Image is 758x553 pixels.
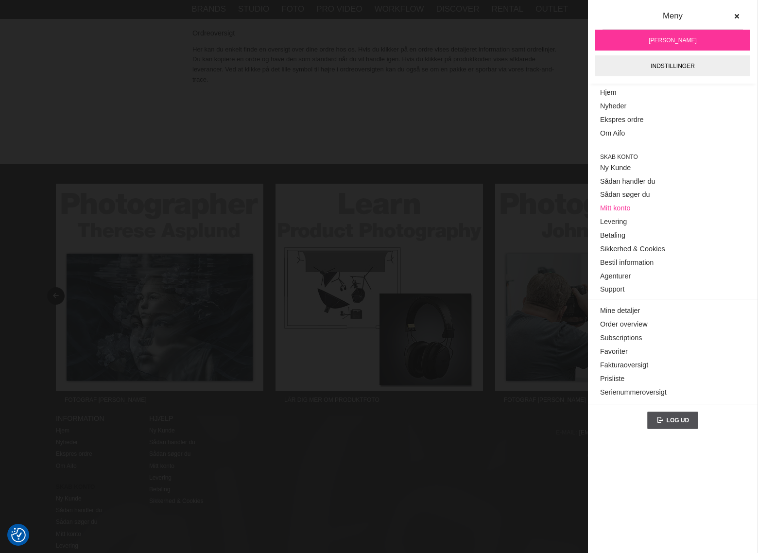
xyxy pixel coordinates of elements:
[495,391,594,409] span: Fotograf [PERSON_NAME]
[491,3,523,16] a: Rental
[600,100,745,113] a: Nyheder
[579,428,678,437] a: [EMAIL_ADDRESS][DOMAIN_NAME]
[600,113,745,127] a: Ekspres ordre
[600,215,745,229] a: Levering
[587,450,619,459] span: Adresse:
[56,414,149,423] h4: INFORMATION
[600,229,745,242] a: Betaling
[276,391,388,409] span: Lär dig mer om produktfoto
[495,184,703,409] a: Annonce:22-08F banner-sidfot-john.jpgFotograf [PERSON_NAME]
[600,345,745,359] a: Favoriter
[375,3,424,16] a: Workflow
[600,188,745,202] a: Sådan søger du
[600,153,745,161] span: Skab konto
[276,184,483,391] img: Annonce:22-07F banner-sidfot-learn-product.jpg
[600,318,745,331] a: Order overview
[603,10,743,30] div: Meny
[56,507,102,514] a: Sådan handler du
[149,427,175,434] a: Ny Kunde
[56,483,149,491] strong: Skab konto
[600,372,745,386] a: Prisliste
[56,450,92,457] a: Ekspres ordre
[556,428,579,437] span: E-mail:
[649,36,697,45] span: [PERSON_NAME]
[600,242,745,256] a: Sikkerhed & Cookies
[149,463,174,469] a: Mitt konto
[316,3,362,16] a: Pro Video
[600,161,745,175] a: Ny Kunde
[192,45,566,85] p: Her kan du enkelt finde en oversigt over dine ordre hos os. Hvis du klikker på en ordre vises det...
[276,184,483,409] a: Annonce:22-07F banner-sidfot-learn-product.jpgLär dig mer om produktfoto
[56,518,97,525] a: Sådan søger du
[436,3,480,16] a: Discover
[47,287,65,305] button: Previous
[149,439,195,446] a: Sådan handler du
[11,526,26,544] button: Samtykkepræferencer
[149,486,170,493] a: Betaling
[149,414,242,423] h4: HJÆLP
[56,463,77,469] a: Om Aifo
[647,412,699,429] a: Log ud
[595,55,750,76] a: Indstillinger
[11,528,26,542] img: Revisit consent button
[600,202,745,215] a: Mitt konto
[149,450,190,457] a: Sådan søger du
[56,184,263,409] a: Annonce:22-06F banner-sidfot-therese.jpgFotograf [PERSON_NAME]
[600,331,745,345] a: Subscriptions
[600,256,745,270] a: Bestil information
[56,391,155,409] span: Fotograf [PERSON_NAME]
[56,427,69,434] a: Hjem
[600,174,745,188] a: Sådan handler du
[191,3,226,16] a: Brands
[600,283,745,296] a: Support
[56,184,263,391] img: Annonce:22-06F banner-sidfot-therese.jpg
[600,304,745,318] a: Mine detaljer
[600,270,745,283] a: Agenturer
[238,3,269,16] a: Studio
[600,127,745,140] a: Om Aifo
[56,542,78,549] a: Levering
[600,86,745,100] a: Hjem
[149,498,203,504] a: Sikkerhed & Cookies
[192,28,566,38] h4: Ordreoversigt
[281,3,304,16] a: Foto
[56,439,78,446] a: Nyheder
[600,359,745,372] a: Fakturaoversigt
[535,3,568,16] a: Outlet
[149,474,172,481] a: Levering
[667,417,689,424] span: Log ud
[495,184,703,391] img: Annonce:22-08F banner-sidfot-john.jpg
[600,385,745,399] a: Serienummeroversigt
[56,531,81,537] a: Mitt konto
[56,495,82,502] a: Ny Kunde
